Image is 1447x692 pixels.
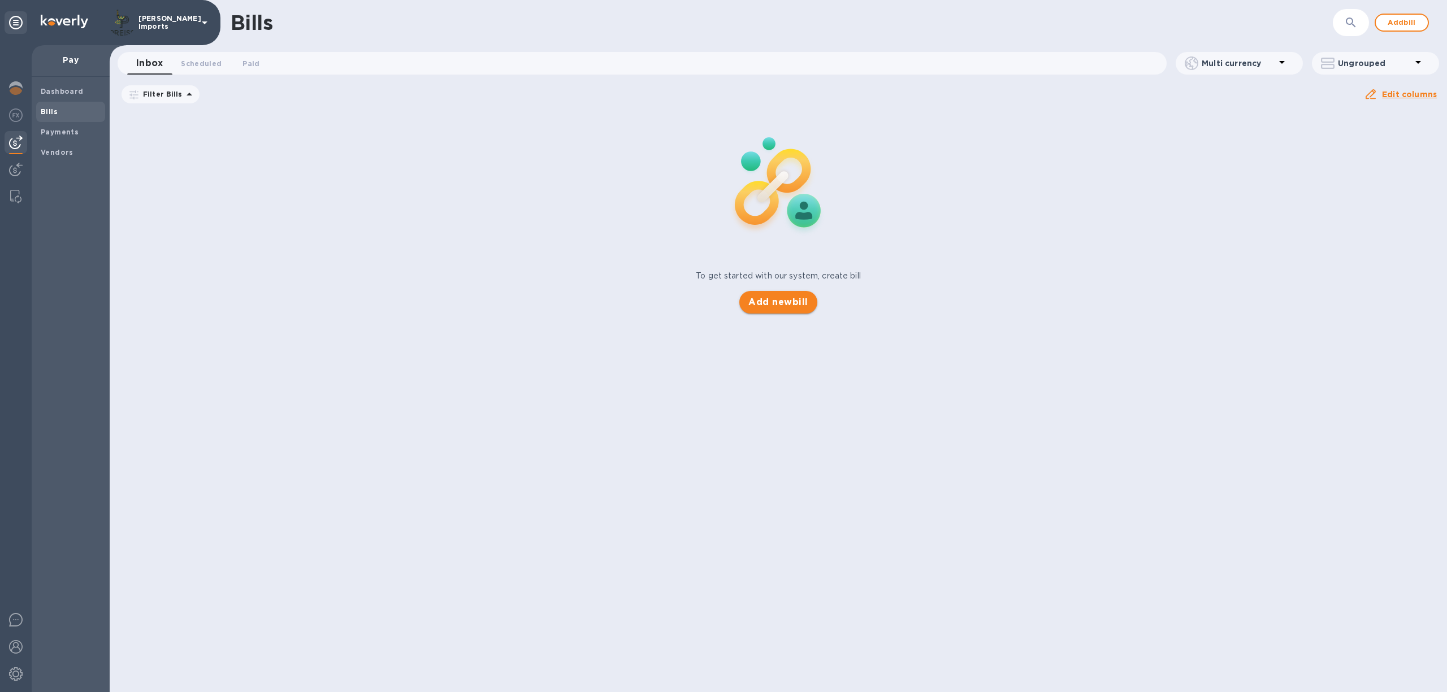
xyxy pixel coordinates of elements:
[696,270,861,282] p: To get started with our system, create bill
[41,87,84,95] b: Dashboard
[5,11,27,34] div: Unpin categories
[138,15,195,31] p: [PERSON_NAME] Imports
[136,55,163,71] span: Inbox
[1382,90,1437,99] u: Edit columns
[1375,14,1429,32] button: Addbill
[41,107,58,116] b: Bills
[242,58,259,69] span: Paid
[41,148,73,156] b: Vendors
[41,128,79,136] b: Payments
[231,11,272,34] h1: Bills
[181,58,222,69] span: Scheduled
[748,295,808,309] span: Add new bill
[1202,58,1275,69] p: Multi currency
[41,15,88,28] img: Logo
[739,291,817,314] button: Add newbill
[1385,16,1419,29] span: Add bill
[9,108,23,122] img: Foreign exchange
[1338,58,1411,69] p: Ungrouped
[41,54,101,66] p: Pay
[138,89,183,99] p: Filter Bills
